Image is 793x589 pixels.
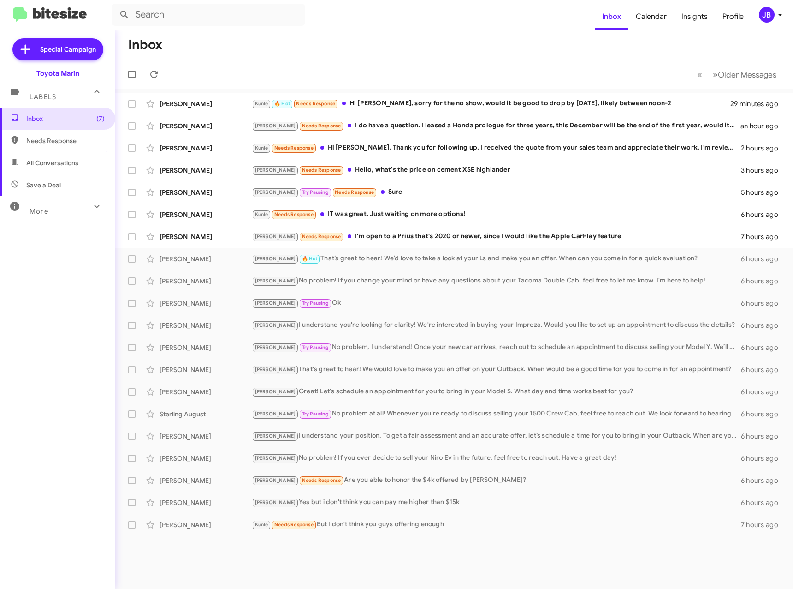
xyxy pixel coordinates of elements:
[255,234,296,240] span: [PERSON_NAME]
[255,278,296,284] span: [PERSON_NAME]
[274,522,314,528] span: Needs Response
[160,254,252,264] div: [PERSON_NAME]
[255,367,296,373] span: [PERSON_NAME]
[252,431,741,441] div: I understand your position. To get a fair assessment and an accurate offer, let’s schedule a time...
[628,3,674,30] a: Calendar
[274,211,314,217] span: Needs Response
[255,389,296,395] span: [PERSON_NAME]
[160,232,252,241] div: [PERSON_NAME]
[741,387,786,397] div: 6 hours ago
[255,344,296,350] span: [PERSON_NAME]
[302,411,329,417] span: Try Pausing
[12,38,103,60] a: Special Campaign
[302,300,329,306] span: Try Pausing
[252,165,741,175] div: Hello, what's the price on cement XSE highlander
[741,520,786,529] div: 7 hours ago
[252,409,741,419] div: No problem at all! Whenever you're ready to discuss selling your 1500 Crew Cab, feel free to reac...
[252,497,741,508] div: Yes but i don't think you can pay me higher than $15k
[741,409,786,419] div: 6 hours ago
[252,231,741,242] div: I'm open to a Prius that's 2020 or newer, since I would like the Apple CarPlay feature
[160,166,252,175] div: [PERSON_NAME]
[252,120,740,131] div: I do have a question. I leased a Honda prologue for three years, this December will be the end of...
[741,454,786,463] div: 6 hours ago
[255,123,296,129] span: [PERSON_NAME]
[255,211,268,217] span: Kunle
[255,145,268,151] span: Kunle
[252,253,741,264] div: That’s great to hear! We’d love to take a look at your Ls and make you an offer. When can you com...
[252,187,741,198] div: Sure
[160,387,252,397] div: [PERSON_NAME]
[252,364,741,375] div: That's great to hear! We would love to make you an offer on your Outback. When would be a good ti...
[302,477,341,483] span: Needs Response
[741,276,786,286] div: 6 hours ago
[160,343,252,352] div: [PERSON_NAME]
[274,145,314,151] span: Needs Response
[252,519,741,530] div: But I don't think you guys offering enough
[741,254,786,264] div: 6 hours ago
[302,167,341,173] span: Needs Response
[751,7,783,23] button: JB
[112,4,305,26] input: Search
[160,476,252,485] div: [PERSON_NAME]
[255,455,296,461] span: [PERSON_NAME]
[255,522,268,528] span: Kunle
[255,101,268,107] span: Kunle
[252,276,741,286] div: No problem! If you change your mind or have any questions about your Tacoma Double Cab, feel free...
[255,300,296,306] span: [PERSON_NAME]
[160,520,252,529] div: [PERSON_NAME]
[741,299,786,308] div: 6 hours ago
[595,3,628,30] a: Inbox
[160,210,252,219] div: [PERSON_NAME]
[255,167,296,173] span: [PERSON_NAME]
[741,188,786,197] div: 5 hours ago
[160,365,252,374] div: [PERSON_NAME]
[296,101,335,107] span: Needs Response
[741,144,786,153] div: 2 hours ago
[26,114,105,123] span: Inbox
[255,433,296,439] span: [PERSON_NAME]
[741,210,786,219] div: 6 hours ago
[160,121,252,131] div: [PERSON_NAME]
[96,114,105,123] span: (7)
[26,136,105,145] span: Needs Response
[252,298,741,308] div: Ok
[30,207,48,216] span: More
[674,3,715,30] a: Insights
[697,69,702,80] span: «
[36,69,79,78] div: Toyota Marin
[741,498,786,507] div: 6 hours ago
[160,454,252,463] div: [PERSON_NAME]
[718,70,776,80] span: Older Messages
[252,209,741,220] div: IT was great. Just waiting on more options!
[160,99,252,108] div: [PERSON_NAME]
[26,180,61,190] span: Save a Deal
[715,3,751,30] a: Profile
[730,99,786,108] div: 29 minutes ago
[274,101,290,107] span: 🔥 Hot
[252,342,741,353] div: No problem, I understand! Once your new car arrives, reach out to schedule an appointment to disc...
[741,232,786,241] div: 7 hours ago
[160,144,252,153] div: [PERSON_NAME]
[26,158,78,168] span: All Conversations
[252,475,741,486] div: Are you able to honor the $4k offered by [PERSON_NAME]?
[160,409,252,419] div: Sterling August
[40,45,96,54] span: Special Campaign
[707,65,782,84] button: Next
[252,143,741,153] div: Hi [PERSON_NAME], Thank you for following up. I received the quote from your sales team and appre...
[252,320,741,331] div: I understand you're looking for clarity! We're interested in buying your Impreza. Would you like ...
[741,365,786,374] div: 6 hours ago
[713,69,718,80] span: »
[160,276,252,286] div: [PERSON_NAME]
[741,321,786,330] div: 6 hours ago
[741,343,786,352] div: 6 hours ago
[255,322,296,328] span: [PERSON_NAME]
[252,98,730,109] div: Hi [PERSON_NAME], sorry for the no show, would it be good to drop by [DATE], likely between noon-2
[302,256,318,262] span: 🔥 Hot
[160,432,252,441] div: [PERSON_NAME]
[759,7,775,23] div: JB
[302,234,341,240] span: Needs Response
